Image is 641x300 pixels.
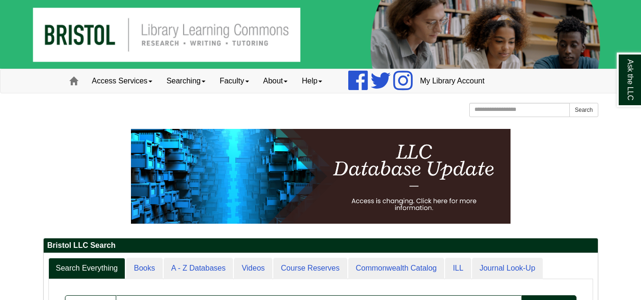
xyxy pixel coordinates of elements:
[213,69,256,93] a: Faculty
[126,258,162,279] a: Books
[472,258,543,279] a: Journal Look-Up
[256,69,295,93] a: About
[85,69,159,93] a: Access Services
[234,258,272,279] a: Videos
[348,258,445,279] a: Commonwealth Catalog
[131,129,511,224] img: HTML tutorial
[569,103,598,117] button: Search
[413,69,492,93] a: My Library Account
[159,69,213,93] a: Searching
[273,258,347,279] a: Course Reserves
[295,69,329,93] a: Help
[164,258,233,279] a: A - Z Databases
[445,258,471,279] a: ILL
[48,258,126,279] a: Search Everything
[44,238,598,253] h2: Bristol LLC Search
